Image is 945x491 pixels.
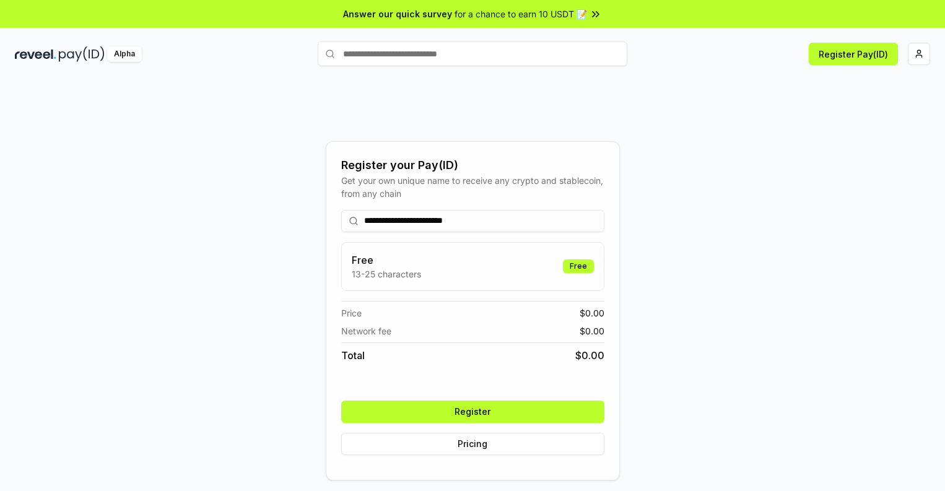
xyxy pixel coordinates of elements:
[341,433,604,455] button: Pricing
[341,348,365,363] span: Total
[352,253,421,267] h3: Free
[455,7,587,20] span: for a chance to earn 10 USDT 📝
[575,348,604,363] span: $ 0.00
[809,43,898,65] button: Register Pay(ID)
[341,157,604,174] div: Register your Pay(ID)
[341,174,604,200] div: Get your own unique name to receive any crypto and stablecoin, from any chain
[341,306,362,319] span: Price
[341,401,604,423] button: Register
[580,324,604,337] span: $ 0.00
[352,267,421,280] p: 13-25 characters
[580,306,604,319] span: $ 0.00
[563,259,594,273] div: Free
[341,324,391,337] span: Network fee
[59,46,105,62] img: pay_id
[343,7,452,20] span: Answer our quick survey
[15,46,56,62] img: reveel_dark
[107,46,142,62] div: Alpha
